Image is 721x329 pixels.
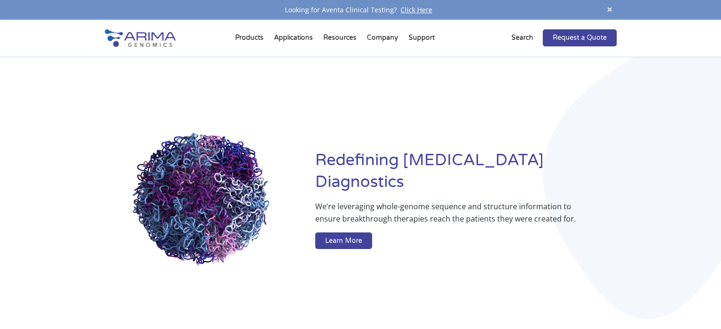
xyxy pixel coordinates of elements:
[315,150,616,200] h1: Redefining [MEDICAL_DATA] Diagnostics
[105,29,176,47] img: Arima-Genomics-logo
[511,32,533,44] p: Search
[315,200,578,232] p: We’re leveraging whole-genome sequence and structure information to ensure breakthrough therapies...
[397,5,436,14] a: Click Here
[315,232,372,249] a: Learn More
[543,29,617,46] a: Request a Quote
[674,284,721,329] iframe: Chat Widget
[105,4,617,16] div: Looking for Aventa Clinical Testing?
